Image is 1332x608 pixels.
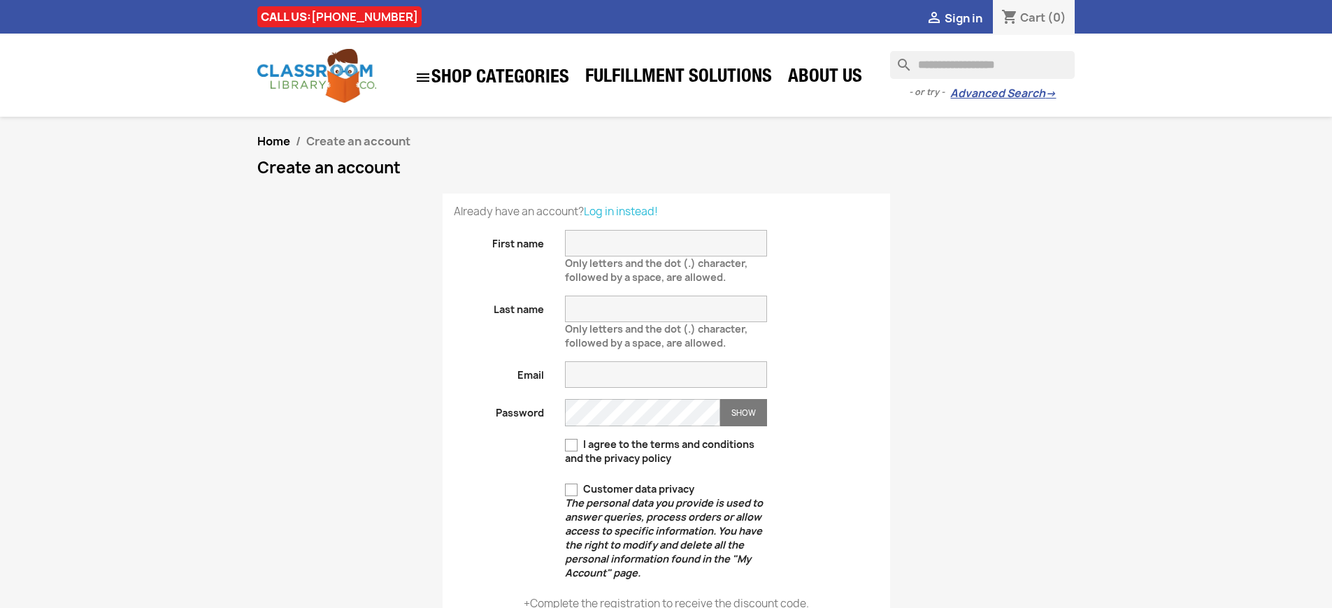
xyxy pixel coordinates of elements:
button: Show [720,399,767,426]
a: Fulfillment Solutions [578,64,779,92]
label: First name [443,230,555,251]
i:  [926,10,943,27]
span: Only letters and the dot (.) character, followed by a space, are allowed. [565,251,747,284]
h1: Create an account [257,159,1075,176]
label: I agree to the terms and conditions and the privacy policy [565,437,767,465]
a: Log in instead! [584,204,658,219]
a: Advanced Search→ [950,87,1056,101]
i:  [415,69,431,86]
span: Sign in [945,10,982,26]
label: Customer data privacy [565,482,767,580]
span: - or try - [909,85,950,99]
em: The personal data you provide is used to answer queries, process orders or allow access to specif... [565,496,763,579]
i: search [890,51,907,68]
a: SHOP CATEGORIES [408,62,576,93]
label: Email [443,361,555,382]
span: Create an account [306,133,410,149]
i: shopping_cart [1001,10,1018,27]
span: Only letters and the dot (.) character, followed by a space, are allowed. [565,317,747,349]
input: Search [890,51,1075,79]
label: Password [443,399,555,420]
div: CALL US: [257,6,422,27]
span: Cart [1020,10,1045,25]
p: Already have an account? [454,205,879,219]
a:  Sign in [926,10,982,26]
input: Password input [565,399,720,426]
a: [PHONE_NUMBER] [311,9,418,24]
a: About Us [781,64,869,92]
span: → [1045,87,1056,101]
label: Last name [443,296,555,317]
img: Classroom Library Company [257,49,376,103]
span: (0) [1047,10,1066,25]
a: Home [257,133,290,149]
